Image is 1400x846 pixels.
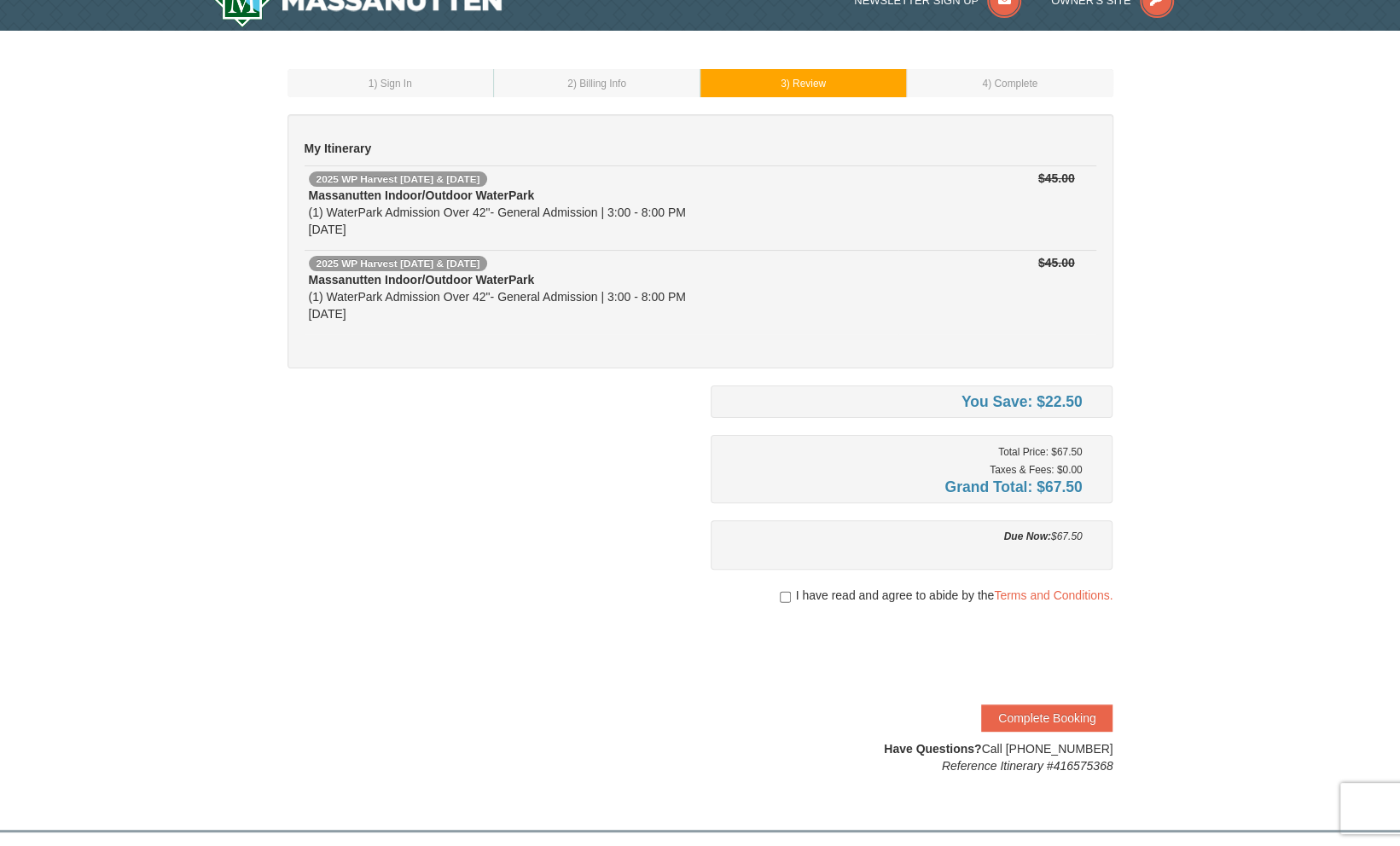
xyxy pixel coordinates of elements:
[994,588,1112,602] a: Terms and Conditions.
[795,587,1112,604] span: I have read and agree to abide by the
[1003,530,1050,542] strong: Due Now:
[369,78,412,90] small: 1
[573,78,626,90] span: ) Billing Info
[884,742,981,756] strong: Have Questions?
[942,759,1113,773] em: Reference Itinerary #416575368
[723,528,1083,545] div: $67.50
[853,621,1112,687] iframe: reCAPTCHA
[309,171,488,187] span: 2025 WP Harvest [DATE] & [DATE]
[988,78,1037,90] span: ) Complete
[1038,171,1075,185] strike: $45.00
[567,78,626,90] small: 2
[990,464,1082,476] small: Taxes & Fees: $0.00
[998,446,1083,458] small: Total Price: $67.50
[1038,256,1075,269] strike: $45.00
[309,271,895,322] div: (1) WaterPark Admission Over 42"- General Admission | 3:00 - 8:00 PM [DATE]
[982,78,1037,90] small: 4
[309,273,535,287] strong: Massanutten Indoor/Outdoor WaterPark
[723,478,1083,495] h4: Grand Total: $67.50
[787,78,826,90] span: ) Review
[981,704,1112,732] button: Complete Booking
[309,187,895,238] div: (1) WaterPark Admission Over 42"- General Admission | 3:00 - 8:00 PM [DATE]
[305,140,1096,157] h5: My Itinerary
[781,78,826,90] small: 3
[374,78,411,90] span: ) Sign In
[309,256,488,271] span: 2025 WP Harvest [DATE] & [DATE]
[723,393,1083,410] h4: You Save: $22.50
[711,740,1113,774] div: Call [PHONE_NUMBER]
[309,188,535,202] strong: Massanutten Indoor/Outdoor WaterPark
